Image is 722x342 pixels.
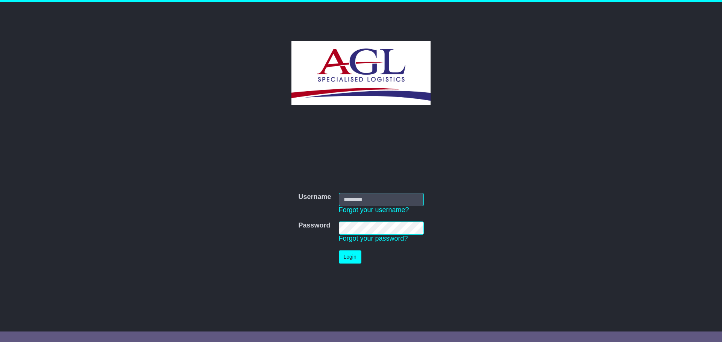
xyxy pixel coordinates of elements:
[298,221,330,230] label: Password
[291,41,430,105] img: AGL SPECIALISED LOGISTICS
[339,235,408,242] a: Forgot your password?
[339,206,409,214] a: Forgot your username?
[298,193,331,201] label: Username
[339,250,361,264] button: Login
